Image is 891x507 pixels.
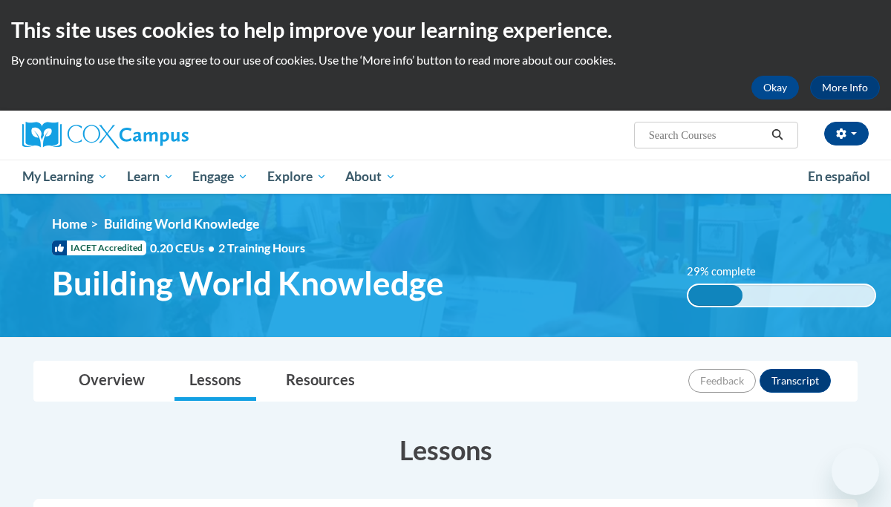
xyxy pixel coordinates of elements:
[174,362,256,401] a: Lessons
[52,241,146,255] span: IACET Accredited
[104,216,259,232] span: Building World Knowledge
[52,264,444,303] span: Building World Knowledge
[218,241,305,255] span: 2 Training Hours
[33,431,858,468] h3: Lessons
[11,15,880,45] h2: This site uses cookies to help improve your learning experience.
[687,264,772,280] label: 29% complete
[11,160,880,194] div: Main menu
[688,285,742,306] div: 29% complete
[52,216,87,232] a: Home
[208,241,215,255] span: •
[688,369,756,393] button: Feedback
[22,122,189,148] img: Cox Campus
[798,161,880,192] a: En español
[810,76,880,99] a: More Info
[64,362,160,401] a: Overview
[336,160,406,194] a: About
[832,448,879,495] iframe: Button to launch messaging window
[267,168,327,186] span: Explore
[824,122,869,145] button: Account Settings
[127,168,174,186] span: Learn
[192,168,248,186] span: Engage
[808,169,870,184] span: En español
[11,52,880,68] p: By continuing to use the site you agree to our use of cookies. Use the ‘More info’ button to read...
[647,126,766,144] input: Search Courses
[258,160,336,194] a: Explore
[271,362,370,401] a: Resources
[751,76,799,99] button: Okay
[117,160,183,194] a: Learn
[22,122,290,148] a: Cox Campus
[766,126,789,144] button: Search
[183,160,258,194] a: Engage
[760,369,831,393] button: Transcript
[13,160,117,194] a: My Learning
[345,168,396,186] span: About
[22,168,108,186] span: My Learning
[150,240,218,256] span: 0.20 CEUs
